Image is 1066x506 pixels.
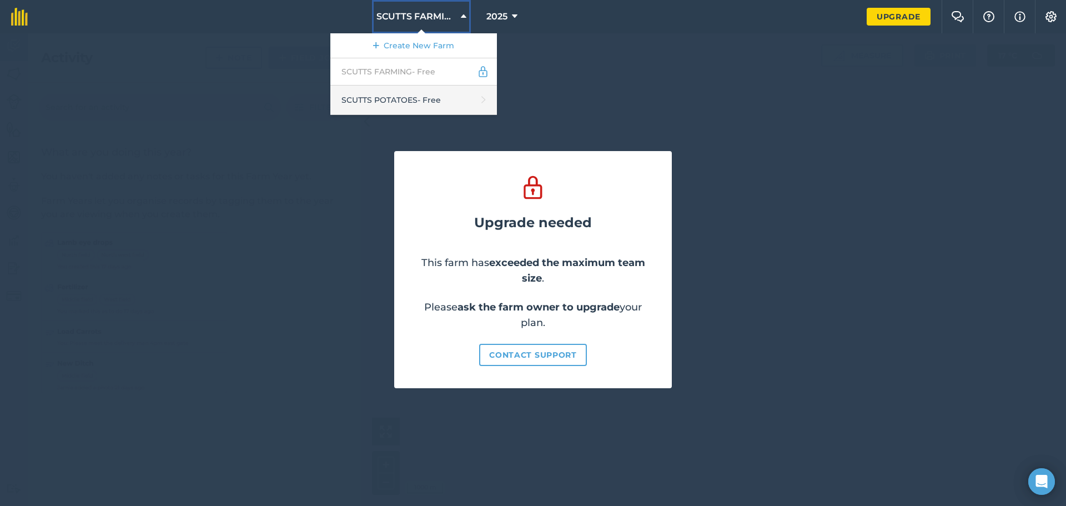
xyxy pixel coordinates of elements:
[330,33,497,58] a: Create New Farm
[1044,11,1058,22] img: A cog icon
[1014,10,1025,23] img: svg+xml;base64,PHN2ZyB4bWxucz0iaHR0cDovL3d3dy53My5vcmcvMjAwMC9zdmciIHdpZHRoPSIxNyIgaGVpZ2h0PSIxNy...
[982,11,995,22] img: A question mark icon
[330,58,497,86] a: SCUTTS FARMING- Free
[376,10,456,23] span: SCUTTS FARMING
[867,8,931,26] a: Upgrade
[416,255,650,286] p: This farm has .
[489,257,645,284] strong: exceeded the maximum team size
[479,344,587,366] button: Contact support
[1028,468,1055,495] div: Open Intercom Messenger
[416,299,650,330] p: Please your plan.
[486,10,507,23] span: 2025
[477,65,489,78] img: svg+xml;base64,PD94bWwgdmVyc2lvbj0iMS4wIiBlbmNvZGluZz0idXRmLTgiPz4KPCEtLSBHZW5lcmF0b3I6IEFkb2JlIE...
[951,11,964,22] img: Two speech bubbles overlapping with the left bubble in the forefront
[11,8,28,26] img: fieldmargin Logo
[457,301,620,313] strong: ask the farm owner to upgrade
[474,215,592,231] h2: Upgrade needed
[330,86,497,115] a: SCUTTS POTATOES- Free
